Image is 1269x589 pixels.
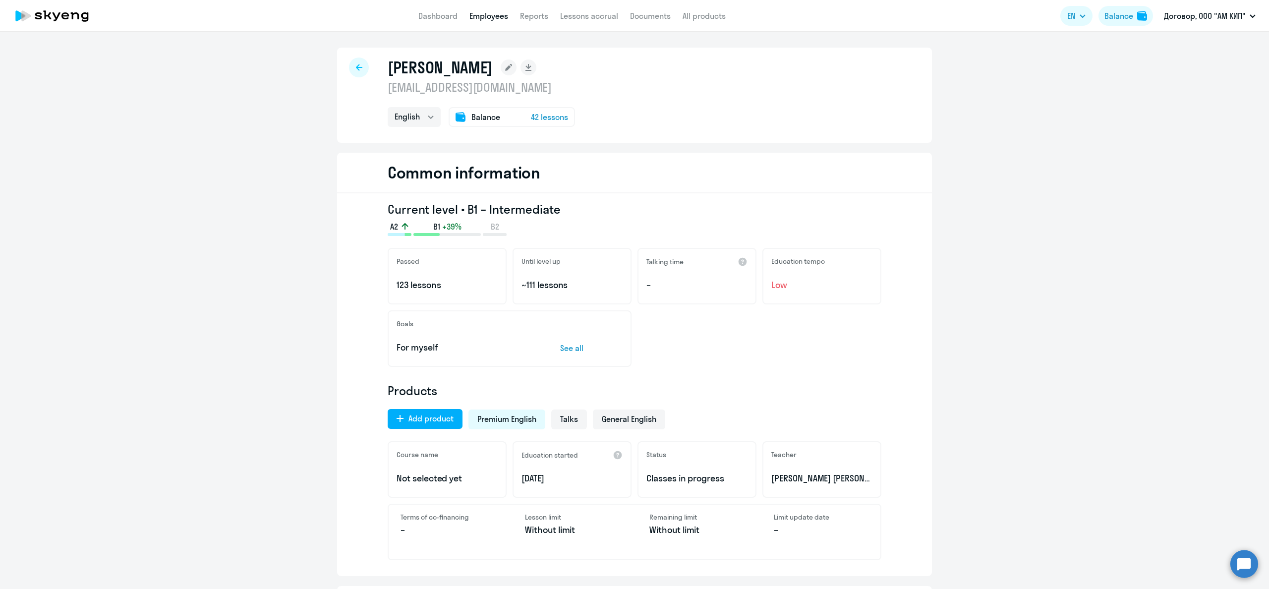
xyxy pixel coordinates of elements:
[560,342,623,354] p: See all
[1137,11,1147,21] img: balance
[1159,4,1261,28] button: Договор, ООО "АМ КИП"
[408,412,454,424] div: Add product
[774,513,868,522] h4: Limit update date
[388,383,881,399] h4: Products
[774,524,868,536] p: –
[1104,10,1133,22] div: Balance
[491,221,499,232] span: B2
[471,111,500,123] span: Balance
[683,11,726,21] a: All products
[388,79,575,95] p: [EMAIL_ADDRESS][DOMAIN_NAME]
[646,279,748,292] p: –
[388,409,462,429] button: Add product
[401,513,495,522] h4: Terms of co-financing
[433,221,440,232] span: B1
[525,513,620,522] h4: Lesson limit
[531,111,568,123] span: 42 lessons
[1164,10,1246,22] p: Договор, ООО "АМ КИП"
[771,257,825,266] h5: Education tempo
[397,257,419,266] h5: Passed
[520,11,548,21] a: Reports
[560,11,618,21] a: Lessons accrual
[397,341,529,354] p: For myself
[477,413,536,424] span: Premium English
[469,11,508,21] a: Employees
[771,279,872,292] span: Low
[646,472,748,485] p: Classes in progress
[397,319,413,328] h5: Goals
[388,58,493,77] h1: [PERSON_NAME]
[521,257,561,266] h5: Until level up
[525,524,620,536] p: Without limit
[1067,10,1075,22] span: EN
[1098,6,1153,26] button: Balancebalance
[630,11,671,21] a: Documents
[771,450,797,459] h5: Teacher
[388,201,881,217] h3: Current level • B1 – Intermediate
[521,279,623,292] p: ~111 lessons
[397,279,498,292] p: 123 lessons
[442,221,461,232] span: +39%
[397,472,498,485] p: Not selected yet
[560,413,578,424] span: Talks
[1060,6,1093,26] button: EN
[771,472,872,485] p: [PERSON_NAME] [PERSON_NAME]
[646,257,684,266] h5: Talking time
[418,11,458,21] a: Dashboard
[602,413,656,424] span: General English
[397,450,438,459] h5: Course name
[521,451,578,460] h5: Education started
[521,472,623,485] p: [DATE]
[401,524,495,536] p: –
[388,163,540,182] h2: Common information
[649,524,744,536] p: Without limit
[649,513,744,522] h4: Remaining limit
[390,221,398,232] span: A2
[646,450,666,459] h5: Status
